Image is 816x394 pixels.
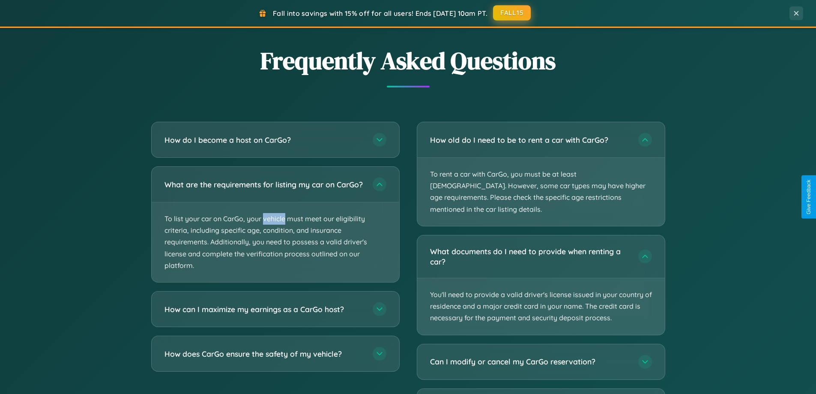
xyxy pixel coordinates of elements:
p: To list your car on CarGo, your vehicle must meet our eligibility criteria, including specific ag... [152,202,399,282]
p: You'll need to provide a valid driver's license issued in your country of residence and a major c... [417,278,665,335]
p: To rent a car with CarGo, you must be at least [DEMOGRAPHIC_DATA]. However, some car types may ha... [417,158,665,226]
span: Fall into savings with 15% off for all users! Ends [DATE] 10am PT. [273,9,487,18]
h3: How can I maximize my earnings as a CarGo host? [164,304,364,315]
h3: Can I modify or cancel my CarGo reservation? [430,356,630,367]
h3: What are the requirements for listing my car on CarGo? [164,179,364,190]
h3: How old do I need to be to rent a car with CarGo? [430,135,630,145]
h3: How does CarGo ensure the safety of my vehicle? [164,349,364,359]
h3: How do I become a host on CarGo? [164,135,364,145]
div: Give Feedback [806,180,812,214]
h3: What documents do I need to provide when renting a car? [430,246,630,267]
h2: Frequently Asked Questions [151,44,665,77]
button: FALL15 [493,5,531,21]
